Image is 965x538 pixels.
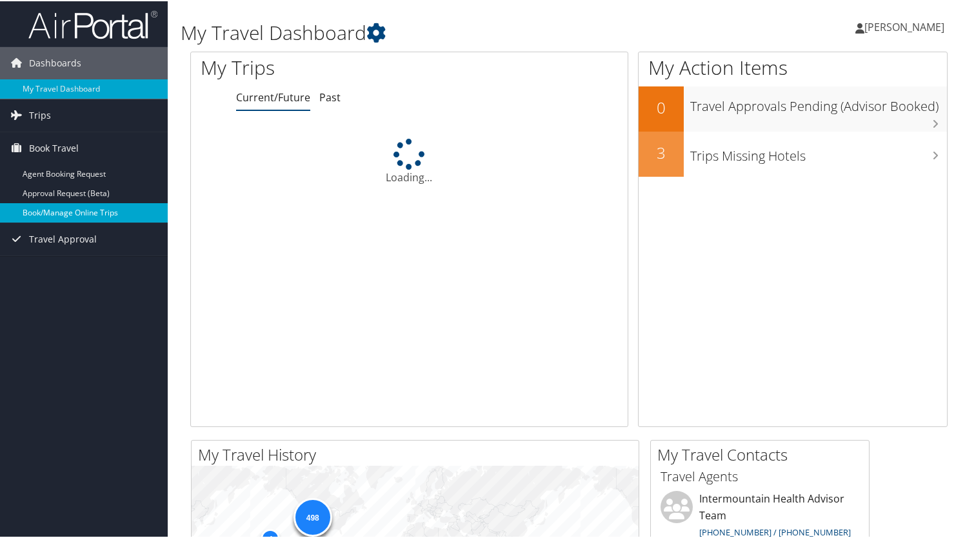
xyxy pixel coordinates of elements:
a: [PERSON_NAME] [855,6,957,45]
h1: My Trips [201,53,436,80]
a: 3Trips Missing Hotels [639,130,947,175]
a: 0Travel Approvals Pending (Advisor Booked) [639,85,947,130]
a: Current/Future [236,89,310,103]
span: [PERSON_NAME] [864,19,944,33]
h1: My Action Items [639,53,947,80]
h1: My Travel Dashboard [181,18,699,45]
span: Book Travel [29,131,79,163]
h2: My Travel Contacts [657,443,869,464]
h3: Travel Approvals Pending (Advisor Booked) [690,90,947,114]
a: [PHONE_NUMBER] / [PHONE_NUMBER] [699,525,851,537]
h2: 3 [639,141,684,163]
a: Past [319,89,341,103]
div: Loading... [191,137,628,184]
h3: Travel Agents [661,466,859,484]
img: airportal-logo.png [28,8,157,39]
h2: My Travel History [198,443,639,464]
span: Travel Approval [29,222,97,254]
span: Trips [29,98,51,130]
h2: 0 [639,95,684,117]
span: Dashboards [29,46,81,78]
h3: Trips Missing Hotels [690,139,947,164]
div: 498 [293,497,332,535]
